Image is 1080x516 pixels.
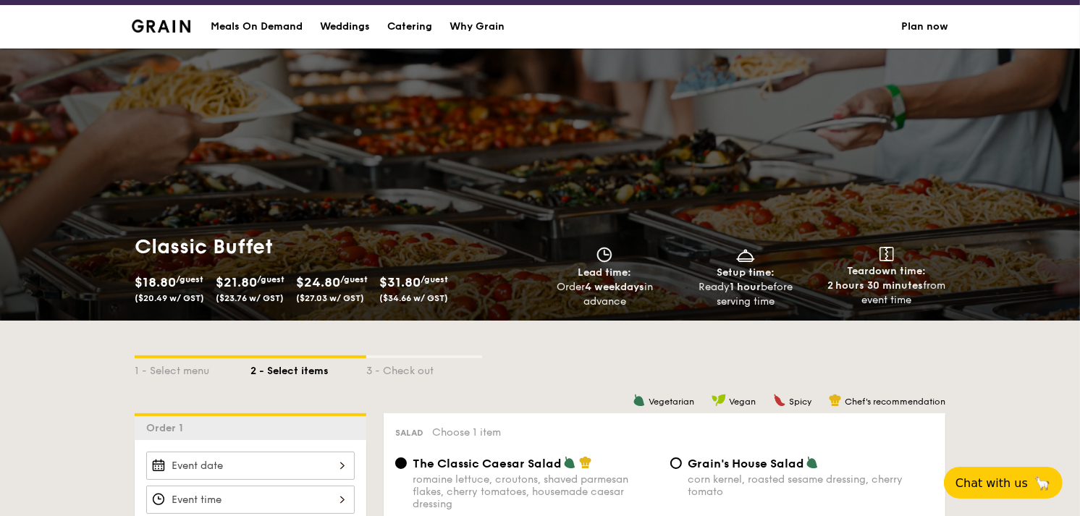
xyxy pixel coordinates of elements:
[847,265,926,277] span: Teardown time:
[829,394,842,407] img: icon-chef-hat.a58ddaea.svg
[717,266,775,279] span: Setup time:
[845,397,945,407] span: Chef's recommendation
[822,279,951,308] div: from event time
[712,394,726,407] img: icon-vegan.f8ff3823.svg
[211,5,303,48] div: Meals On Demand
[730,281,761,293] strong: 1 hour
[413,473,659,510] div: romaine lettuce, croutons, shaved parmesan flakes, cherry tomatoes, housemade caesar dressing
[773,394,786,407] img: icon-spicy.37a8142b.svg
[633,394,646,407] img: icon-vegetarian.fe4039eb.svg
[688,473,934,498] div: corn kernel, roasted sesame dressing, cherry tomato
[387,5,432,48] div: Catering
[379,293,448,303] span: ($34.66 w/ GST)
[649,397,694,407] span: Vegetarian
[578,266,631,279] span: Lead time:
[594,247,615,263] img: icon-clock.2db775ea.svg
[955,476,1028,490] span: Chat with us
[670,457,682,469] input: Grain's House Saladcorn kernel, roasted sesame dressing, cherry tomato
[806,456,819,469] img: icon-vegetarian.fe4039eb.svg
[395,428,423,438] span: Salad
[202,5,311,48] a: Meals On Demand
[1034,475,1051,491] span: 🦙
[585,281,644,293] strong: 4 weekdays
[395,457,407,469] input: The Classic Caesar Saladromaine lettuce, croutons, shaved parmesan flakes, cherry tomatoes, house...
[176,274,203,284] span: /guest
[146,452,355,480] input: Event date
[366,358,482,378] div: 3 - Check out
[250,358,366,378] div: 2 - Select items
[735,247,756,263] img: icon-dish.430c3a2e.svg
[540,280,670,309] div: Order in advance
[340,274,368,284] span: /guest
[901,5,948,48] a: Plan now
[441,5,513,48] a: Why Grain
[379,274,421,290] span: $31.80
[146,422,189,434] span: Order 1
[944,467,1063,499] button: Chat with us🦙
[827,279,924,292] strong: 2 hours 30 minutes
[311,5,379,48] a: Weddings
[216,274,257,290] span: $21.80
[681,280,811,309] div: Ready before serving time
[146,486,355,514] input: Event time
[135,274,176,290] span: $18.80
[216,293,284,303] span: ($23.76 w/ GST)
[132,20,190,33] a: Logotype
[320,5,370,48] div: Weddings
[789,397,811,407] span: Spicy
[135,358,250,378] div: 1 - Select menu
[579,456,592,469] img: icon-chef-hat.a58ddaea.svg
[135,293,204,303] span: ($20.49 w/ GST)
[257,274,284,284] span: /guest
[729,397,756,407] span: Vegan
[413,457,562,470] span: The Classic Caesar Salad
[135,234,534,260] h1: Classic Buffet
[563,456,576,469] img: icon-vegetarian.fe4039eb.svg
[132,20,190,33] img: Grain
[688,457,804,470] span: Grain's House Salad
[450,5,505,48] div: Why Grain
[421,274,448,284] span: /guest
[879,247,894,261] img: icon-teardown.65201eee.svg
[432,426,501,439] span: Choose 1 item
[296,293,364,303] span: ($27.03 w/ GST)
[379,5,441,48] a: Catering
[296,274,340,290] span: $24.80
